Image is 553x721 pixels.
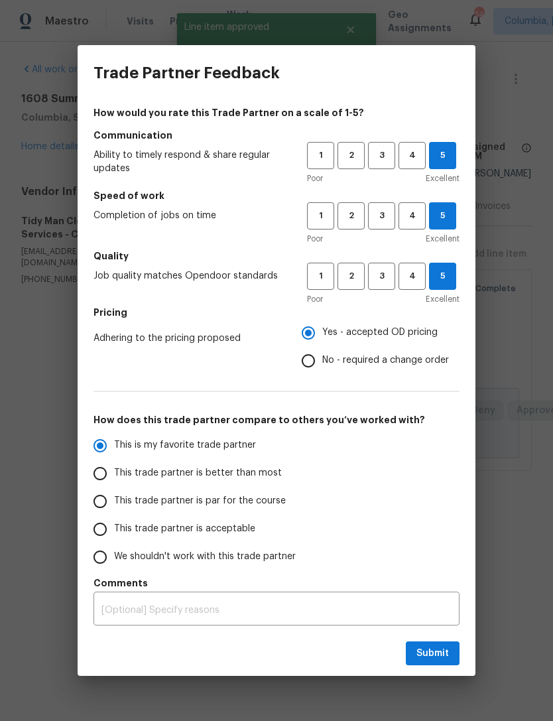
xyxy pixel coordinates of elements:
[93,189,460,202] h5: Speed of work
[399,142,426,169] button: 4
[93,269,286,283] span: Job quality matches Opendoor standards
[430,148,456,163] span: 5
[339,148,363,163] span: 2
[339,208,363,224] span: 2
[93,306,460,319] h5: Pricing
[307,293,323,306] span: Poor
[308,269,333,284] span: 1
[93,209,286,222] span: Completion of jobs on time
[93,149,286,175] span: Ability to timely respond & share regular updates
[339,269,363,284] span: 2
[400,208,424,224] span: 4
[400,269,424,284] span: 4
[426,172,460,185] span: Excellent
[429,263,456,290] button: 5
[338,142,365,169] button: 2
[307,202,334,229] button: 1
[399,202,426,229] button: 4
[93,106,460,119] h4: How would you rate this Trade Partner on a scale of 1-5?
[406,641,460,666] button: Submit
[114,466,282,480] span: This trade partner is better than most
[307,263,334,290] button: 1
[307,232,323,245] span: Poor
[400,148,424,163] span: 4
[369,148,394,163] span: 3
[93,129,460,142] h5: Communication
[430,208,456,224] span: 5
[368,142,395,169] button: 3
[114,522,255,536] span: This trade partner is acceptable
[114,438,256,452] span: This is my favorite trade partner
[114,494,286,508] span: This trade partner is par for the course
[416,645,449,662] span: Submit
[93,432,460,571] div: How does this trade partner compare to others you’ve worked with?
[307,142,334,169] button: 1
[322,326,438,340] span: Yes - accepted OD pricing
[426,232,460,245] span: Excellent
[93,332,280,345] span: Adhering to the pricing proposed
[322,354,449,367] span: No - required a change order
[307,172,323,185] span: Poor
[369,269,394,284] span: 3
[302,319,460,375] div: Pricing
[338,202,365,229] button: 2
[430,269,456,284] span: 5
[114,550,296,564] span: We shouldn't work with this trade partner
[429,142,456,169] button: 5
[308,148,333,163] span: 1
[368,263,395,290] button: 3
[399,263,426,290] button: 4
[426,293,460,306] span: Excellent
[308,208,333,224] span: 1
[368,202,395,229] button: 3
[93,64,280,82] h3: Trade Partner Feedback
[93,249,460,263] h5: Quality
[369,208,394,224] span: 3
[93,413,460,426] h5: How does this trade partner compare to others you’ve worked with?
[338,263,365,290] button: 2
[429,202,456,229] button: 5
[93,576,460,590] h5: Comments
